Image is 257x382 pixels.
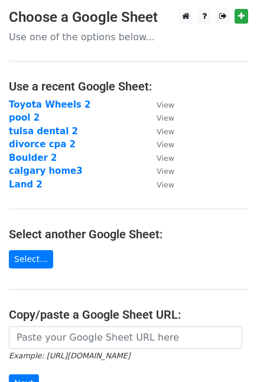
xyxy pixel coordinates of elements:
a: tulsa dental 2 [9,126,78,137]
a: View [145,112,174,123]
a: View [145,179,174,190]
small: View [157,127,174,136]
p: Use one of the options below... [9,31,248,43]
a: calgary home3 [9,166,83,176]
small: View [157,154,174,163]
a: View [145,126,174,137]
a: Toyota Wheels 2 [9,99,90,110]
a: Select... [9,250,53,268]
a: View [145,99,174,110]
small: View [157,114,174,122]
a: divorce cpa 2 [9,139,76,150]
a: Land 2 [9,179,43,190]
a: View [145,166,174,176]
small: View [157,101,174,109]
small: Example: [URL][DOMAIN_NAME] [9,351,130,360]
h4: Copy/paste a Google Sheet URL: [9,307,248,322]
input: Paste your Google Sheet URL here [9,326,242,349]
a: View [145,139,174,150]
a: Boulder 2 [9,153,57,163]
a: pool 2 [9,112,40,123]
small: View [157,140,174,149]
small: View [157,167,174,176]
h3: Choose a Google Sheet [9,9,248,26]
h4: Select another Google Sheet: [9,227,248,241]
a: View [145,153,174,163]
h4: Use a recent Google Sheet: [9,79,248,93]
small: View [157,180,174,189]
